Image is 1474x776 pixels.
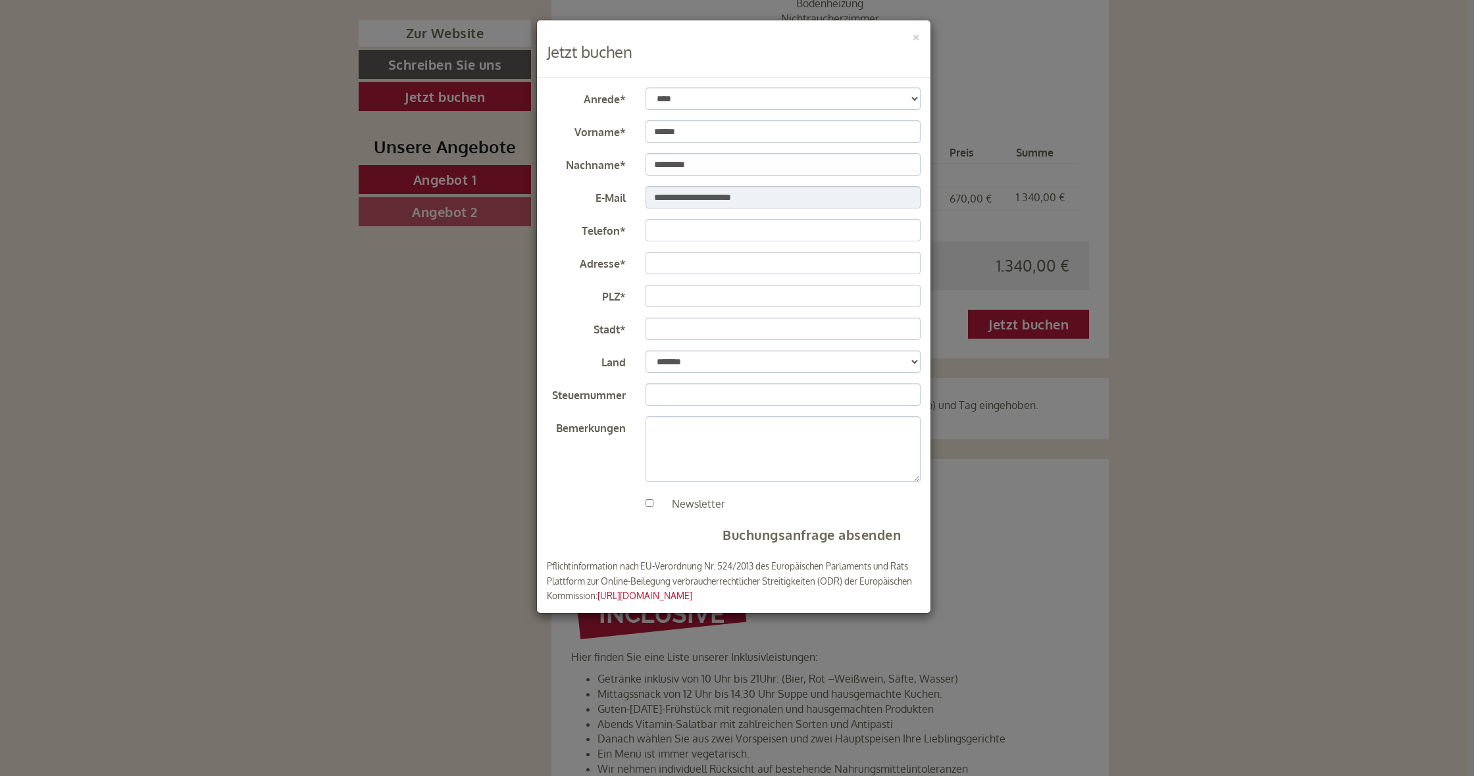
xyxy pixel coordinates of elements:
[537,416,636,436] label: Bemerkungen
[537,252,636,272] label: Adresse*
[547,560,912,602] small: Pflichtinformation nach EU-Verordnung Nr. 524/2013 des Europäischen Parlaments und Rats Plattform...
[537,318,636,337] label: Stadt*
[430,341,519,370] button: Senden
[10,36,219,76] div: Guten Tag, wie können wir Ihnen helfen?
[597,590,692,601] a: [URL][DOMAIN_NAME]
[20,64,213,73] small: 12:02
[659,497,725,512] label: Newsletter
[20,38,213,49] div: Berghotel Alpenrast
[537,383,636,403] label: Steuernummer
[547,43,921,61] h3: Jetzt buchen
[537,219,636,239] label: Telefon*
[537,186,636,206] label: E-Mail
[911,29,921,43] button: ×
[703,521,921,548] button: Buchungsanfrage absenden
[236,10,284,32] div: [DATE]
[537,351,636,370] label: Land
[537,87,636,107] label: Anrede*
[537,153,636,173] label: Nachname*
[537,120,636,140] label: Vorname*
